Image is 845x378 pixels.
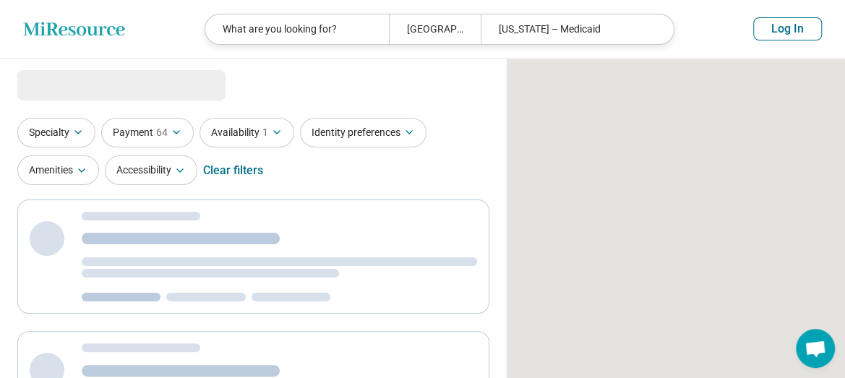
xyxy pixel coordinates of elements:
[300,118,426,147] button: Identity preferences
[203,153,263,188] div: Clear filters
[17,70,139,99] span: Loading...
[17,118,95,147] button: Specialty
[205,14,389,44] div: What are you looking for?
[389,14,481,44] div: [GEOGRAPHIC_DATA], [GEOGRAPHIC_DATA]
[101,118,194,147] button: Payment64
[17,155,99,185] button: Amenities
[200,118,294,147] button: Availability1
[105,155,197,185] button: Accessibility
[262,125,268,140] span: 1
[796,329,835,368] div: Open chat
[156,125,168,140] span: 64
[753,17,822,40] button: Log In
[481,14,664,44] div: [US_STATE] – Medicaid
